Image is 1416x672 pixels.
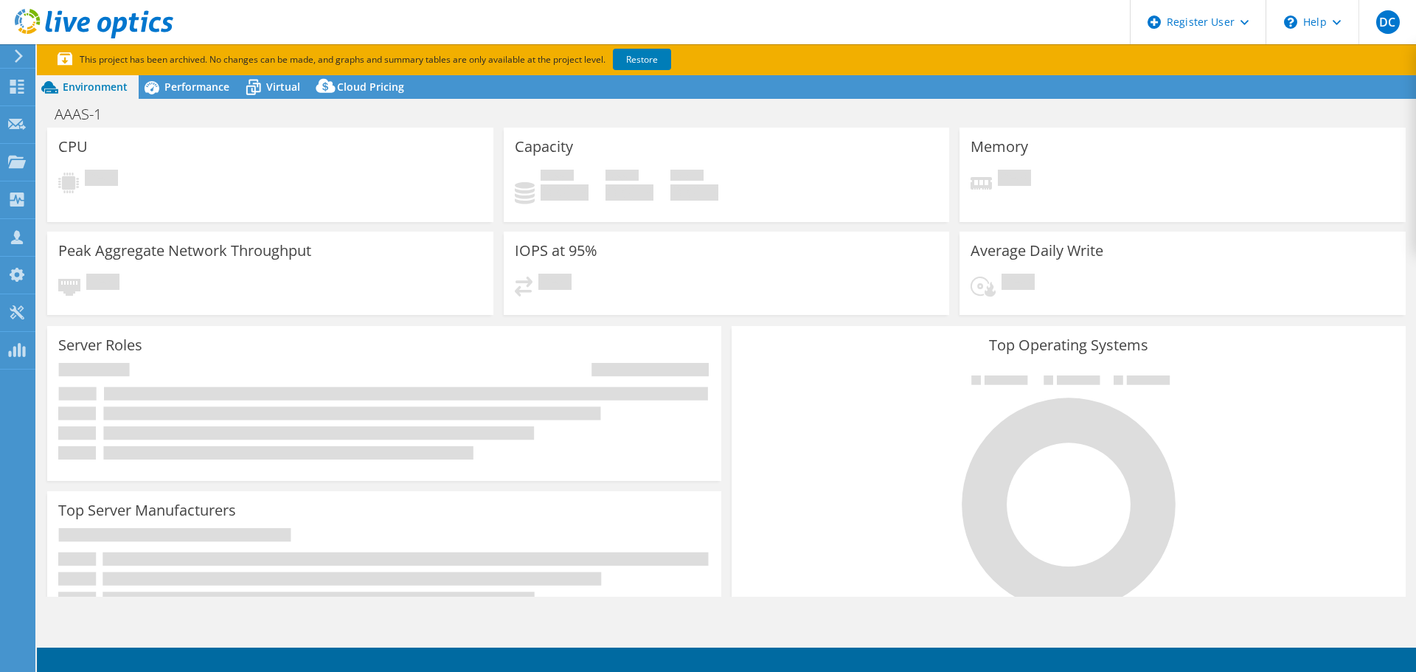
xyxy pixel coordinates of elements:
[86,274,119,294] span: Pending
[1002,274,1035,294] span: Pending
[541,184,589,201] h4: 0 GiB
[538,274,572,294] span: Pending
[58,243,311,259] h3: Peak Aggregate Network Throughput
[998,170,1031,190] span: Pending
[605,170,639,184] span: Free
[85,170,118,190] span: Pending
[1376,10,1400,34] span: DC
[971,243,1103,259] h3: Average Daily Write
[63,80,128,94] span: Environment
[58,502,236,519] h3: Top Server Manufacturers
[670,184,718,201] h4: 0 GiB
[613,49,671,70] a: Restore
[515,139,573,155] h3: Capacity
[515,243,597,259] h3: IOPS at 95%
[670,170,704,184] span: Total
[337,80,404,94] span: Cloud Pricing
[971,139,1028,155] h3: Memory
[58,139,88,155] h3: CPU
[605,184,653,201] h4: 0 GiB
[164,80,229,94] span: Performance
[1284,15,1297,29] svg: \n
[58,52,780,68] p: This project has been archived. No changes can be made, and graphs and summary tables are only av...
[743,337,1395,353] h3: Top Operating Systems
[58,337,142,353] h3: Server Roles
[48,106,125,122] h1: AAAS-1
[266,80,300,94] span: Virtual
[541,170,574,184] span: Used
